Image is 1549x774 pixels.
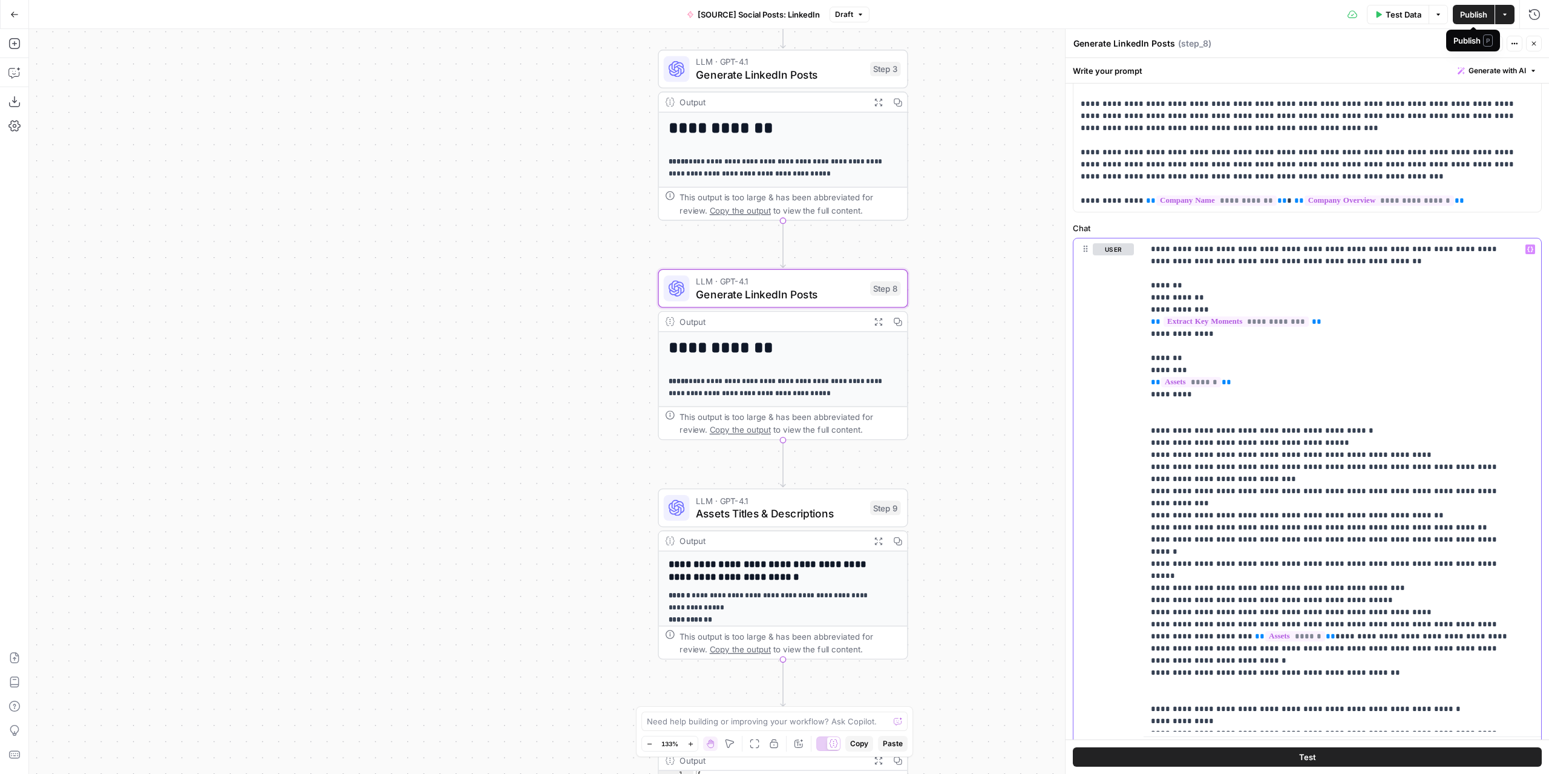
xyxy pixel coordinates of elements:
[696,275,863,287] span: LLM · GPT-4.1
[1453,5,1495,24] button: Publish
[1460,8,1487,21] span: Publish
[781,659,785,706] g: Edge from step_9 to step_4
[1093,243,1134,255] button: user
[1469,65,1526,76] span: Generate with AI
[680,410,900,436] div: This output is too large & has been abbreviated for review. to view the full content.
[830,7,869,22] button: Draft
[710,205,771,215] span: Copy the output
[1367,5,1429,24] button: Test Data
[1073,238,1134,760] div: user
[781,1,785,48] g: Edge from step_6 to step_3
[696,505,863,522] span: Assets Titles & Descriptions
[696,494,863,507] span: LLM · GPT-4.1
[845,736,873,752] button: Copy
[680,5,827,24] button: [SOURCE] Social Posts: LinkedIn
[696,67,863,83] span: Generate LinkedIn Posts
[680,96,863,108] div: Output
[1073,222,1542,234] label: Chat
[680,191,900,217] div: This output is too large & has been abbreviated for review. to view the full content.
[878,736,908,752] button: Paste
[1386,8,1421,21] span: Test Data
[870,62,901,76] div: Step 3
[710,644,771,654] span: Copy the output
[696,55,863,68] span: LLM · GPT-4.1
[1299,751,1316,763] span: Test
[696,286,863,303] span: Generate LinkedIn Posts
[883,738,903,749] span: Paste
[870,500,901,515] div: Step 9
[850,738,868,749] span: Copy
[680,630,900,656] div: This output is too large & has been abbreviated for review. to view the full content.
[680,754,863,767] div: Output
[1066,58,1549,83] div: Write your prompt
[781,439,785,487] g: Edge from step_8 to step_9
[781,220,785,267] g: Edge from step_3 to step_8
[680,315,863,328] div: Output
[1453,63,1542,79] button: Generate with AI
[1483,34,1493,47] span: P
[661,739,678,749] span: 133%
[1073,747,1542,767] button: Test
[835,9,853,20] span: Draft
[1453,34,1493,47] div: Publish
[698,8,820,21] span: [SOURCE] Social Posts: LinkedIn
[710,425,771,435] span: Copy the output
[680,534,863,547] div: Output
[870,281,901,296] div: Step 8
[1073,38,1175,50] textarea: Generate LinkedIn Posts
[1178,38,1211,50] span: ( step_8 )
